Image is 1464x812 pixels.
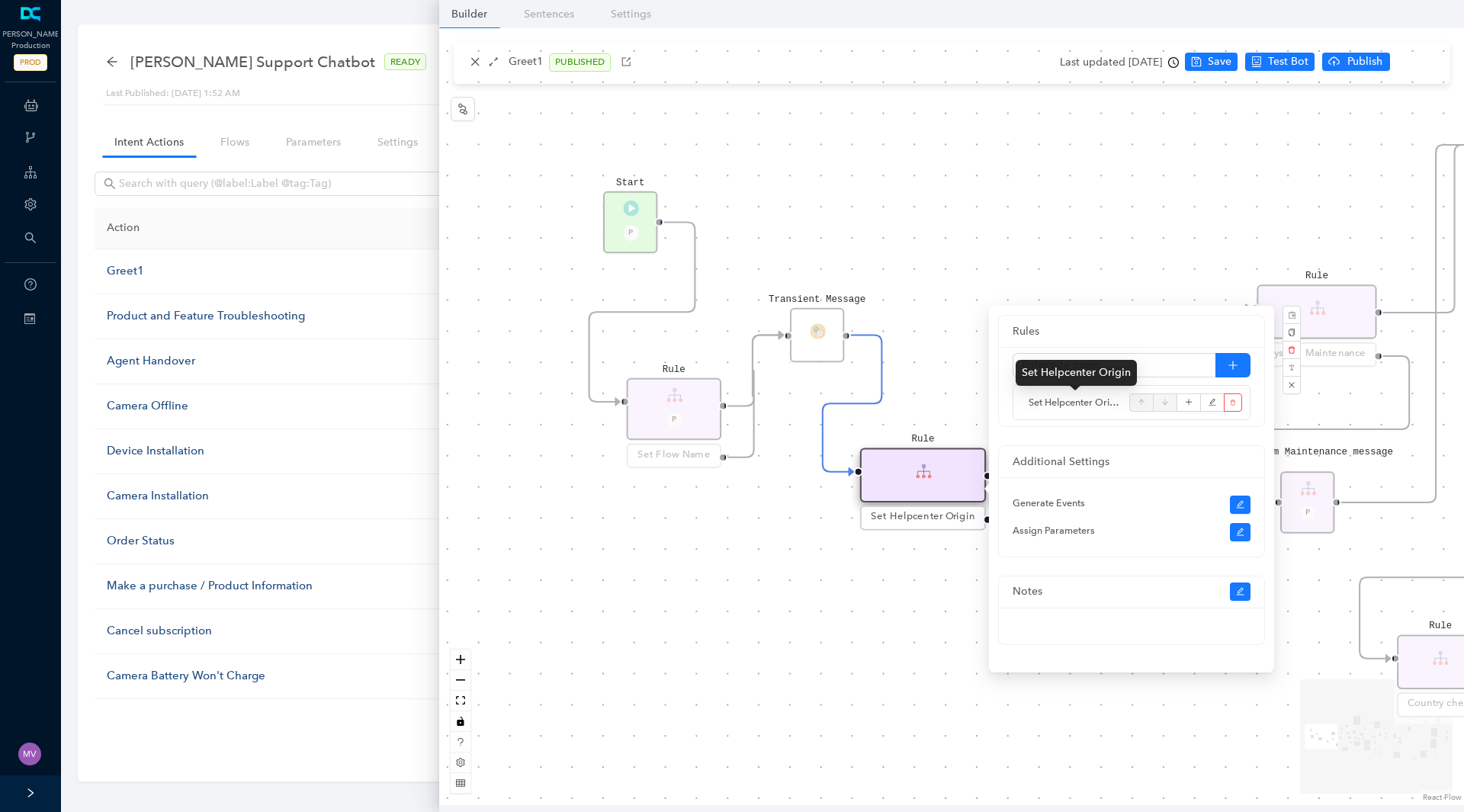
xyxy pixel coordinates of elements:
[107,667,477,685] div: Camera Battery Won't Charge
[24,131,37,143] span: branches
[915,463,930,478] img: Rule
[790,308,844,362] div: Transient MessageFlowModule
[130,50,375,74] span: Arlo Support Chatbot
[1305,269,1328,284] pre: Rule
[107,532,477,550] div: Order Status
[119,175,454,192] input: Search with query (@label:Label @tag:Tag)
[274,128,353,156] a: Parameters
[663,362,685,377] pre: Rule
[1236,500,1245,509] span: edit
[603,191,657,254] div: StartTriggerP
[1129,393,1154,412] button: arrow-up
[1029,395,1122,410] span: Set Helpcenter Origin
[860,448,986,534] div: RuleRuleSet Helpcenter Origin
[95,207,489,249] th: Action
[1230,394,1236,411] span: delete
[107,262,477,281] div: Greet1
[911,432,934,448] pre: Rule
[871,510,975,525] span: Set Helpcenter Origin
[106,56,118,69] div: back
[723,319,784,473] g: Edge from reactflownode_77201a46-b270-4193-a4ae-d4f84378ff82 to reactflownode_df005d1b-e9af-400e-...
[1013,454,1250,470] div: Additional Settings
[24,278,37,290] span: question-circle
[1210,448,1405,458] pre: Set System Maintenance message
[1209,391,1217,414] span: edit
[106,56,118,68] span: arrow-left
[1016,360,1137,386] div: Set Helpcenter Origin
[1013,353,1216,377] input: Enter rule name
[1013,323,1250,340] div: Rules
[1200,393,1225,412] button: edit
[1185,391,1193,414] span: plus
[107,487,477,505] div: Camera Installation
[1236,528,1245,537] span: edit
[107,622,477,640] div: Cancel subscription
[384,53,426,70] span: READY
[1230,496,1251,514] button: edit
[1230,523,1251,541] button: edit
[1429,619,1452,634] pre: Rule
[1230,583,1251,601] button: edit
[769,292,865,307] pre: Transient Message
[1013,583,1230,600] div: Notes
[1243,341,1409,518] g: Edge from reactflownode_de5a7598-effe-41d6-ac15-232f7e8f4e13 to reactflownode_1c84dbe8-0c5c-437e-...
[107,397,477,416] div: Camera Offline
[14,54,47,71] span: PROD
[589,207,695,417] g: Edge from reactflownode_a5d8d33b-70a0-481f-9635-f9319e0b21e6 to reactflownode_77201a46-b270-4193-...
[107,352,477,371] div: Agent Handover
[107,442,477,461] div: Device Installation
[1280,471,1334,534] div: Set System Maintenance messageRuleP
[1228,360,1238,371] span: plus
[823,319,882,487] g: Edge from reactflownode_df005d1b-e9af-400e-87f3-135ec1cbfef2 to reactflownode_5e25c05b-84a1-4897-...
[616,175,644,191] pre: Start
[1236,587,1245,596] span: edit
[106,86,1419,101] div: Last Published: [DATE] 1:52 AM
[1177,393,1201,412] button: plus
[986,504,1110,588] g: Edge from reactflownode_5e25c05b-84a1-4897-83cb-d570f52ff9ae to reactflownode_962ae66c-ab4e-4ad5-...
[1013,497,1085,509] span: Generate Events
[1153,393,1177,412] button: arrow-down
[365,128,430,156] a: Settings
[107,307,477,326] div: Product and Feature Troubleshooting
[1257,284,1376,370] div: RuleRuleSystem Maintenance
[24,198,37,210] span: setting
[1215,353,1250,377] button: plus
[208,128,262,156] a: Flows
[1013,525,1095,536] span: Assign Parameters
[102,128,196,156] a: Intent Actions
[18,743,41,765] img: f268001a453c2f24145f053e30b52499
[986,293,1250,492] g: Edge from reactflownode_5e25c05b-84a1-4897-83cb-d570f52ff9ae to reactflownode_de5a7598-effe-41d6-...
[627,378,722,471] div: RuleRulePSet Flow Name
[104,178,116,190] span: search
[107,577,477,595] div: Make a purchase / Product Information
[24,232,37,244] span: search
[1224,393,1242,412] button: delete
